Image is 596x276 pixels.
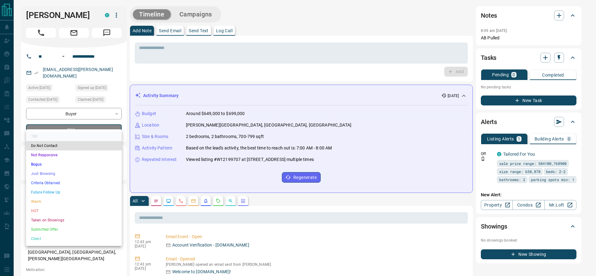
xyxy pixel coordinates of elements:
[26,216,122,225] li: Taken on Showings
[26,225,122,234] li: Submitted Offer
[26,206,122,216] li: HOT
[26,169,122,178] li: Just Browsing
[26,150,122,160] li: Not Responsive
[26,141,122,150] li: Do Not Contact
[26,197,122,206] li: Warm
[26,234,122,243] li: Client
[26,178,122,188] li: Criteria Obtained
[26,160,122,169] li: Bogus
[26,188,122,197] li: Future Follow Up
